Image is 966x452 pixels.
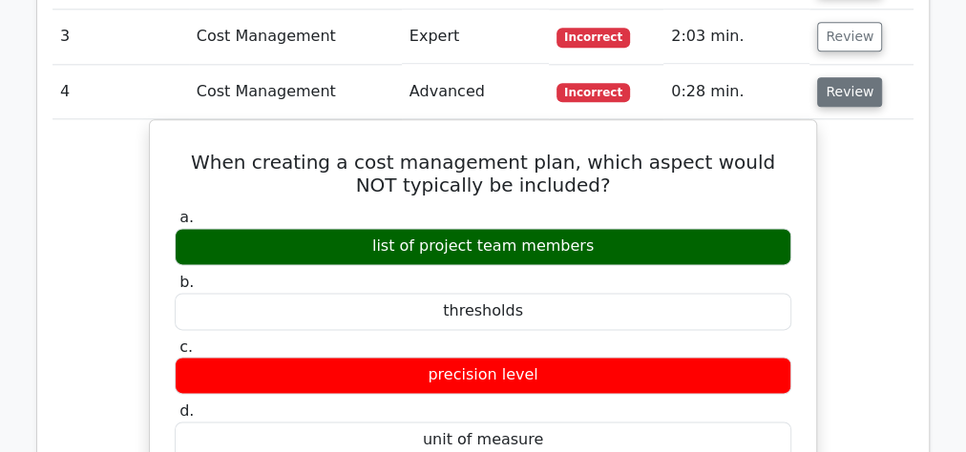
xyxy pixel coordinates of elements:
button: Review [817,77,882,107]
td: 2:03 min. [663,10,809,64]
span: d. [179,401,194,420]
td: 3 [52,10,189,64]
button: Review [817,22,882,51]
span: Incorrect [556,83,630,102]
div: precision level [175,357,791,394]
span: Incorrect [556,28,630,47]
span: a. [179,208,194,226]
td: Advanced [402,65,549,119]
td: 4 [52,65,189,119]
div: thresholds [175,293,791,330]
td: Cost Management [189,10,402,64]
span: b. [179,273,194,291]
td: Expert [402,10,549,64]
td: Cost Management [189,65,402,119]
td: 0:28 min. [663,65,809,119]
div: list of project team members [175,228,791,265]
span: c. [179,338,193,356]
h5: When creating a cost management plan, which aspect would NOT typically be included? [173,151,793,196]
